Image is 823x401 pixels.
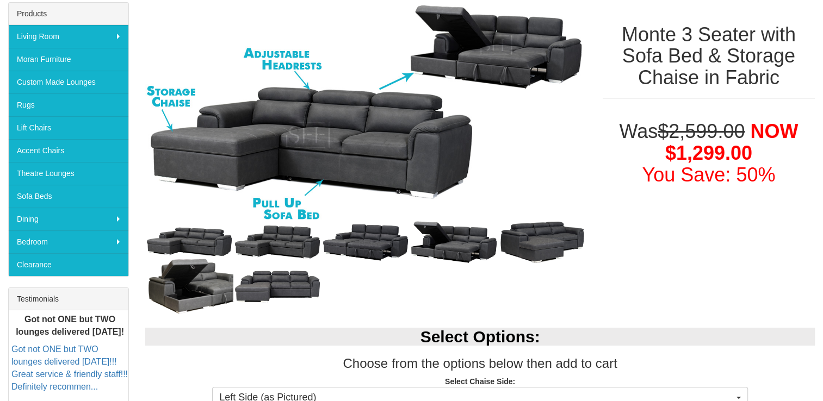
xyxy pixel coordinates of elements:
a: Living Room [9,25,128,48]
a: Sofa Beds [9,185,128,208]
a: Clearance [9,253,128,276]
a: Theatre Lounges [9,162,128,185]
h1: Monte 3 Seater with Sofa Bed & Storage Chaise in Fabric [603,24,815,89]
a: Moran Furniture [9,48,128,71]
a: Lift Chairs [9,116,128,139]
div: Products [9,3,128,25]
h1: Was [603,121,815,185]
font: You Save: 50% [642,164,775,186]
del: $2,599.00 [658,120,745,142]
a: Got not ONE but TWO lounges delivered [DATE]!!! Great service & friendly staff!!! Definitely reco... [11,344,128,391]
a: Custom Made Lounges [9,71,128,93]
span: NOW $1,299.00 [665,120,799,164]
a: Bedroom [9,230,128,253]
div: Testimonials [9,288,128,310]
b: Got not ONE but TWO lounges delivered [DATE]! [16,315,124,336]
strong: Select Chaise Side: [445,377,515,386]
a: Dining [9,208,128,230]
h3: Choose from the options below then add to cart [145,356,815,371]
a: Accent Chairs [9,139,128,162]
a: Rugs [9,93,128,116]
b: Select Options: [420,328,540,346]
